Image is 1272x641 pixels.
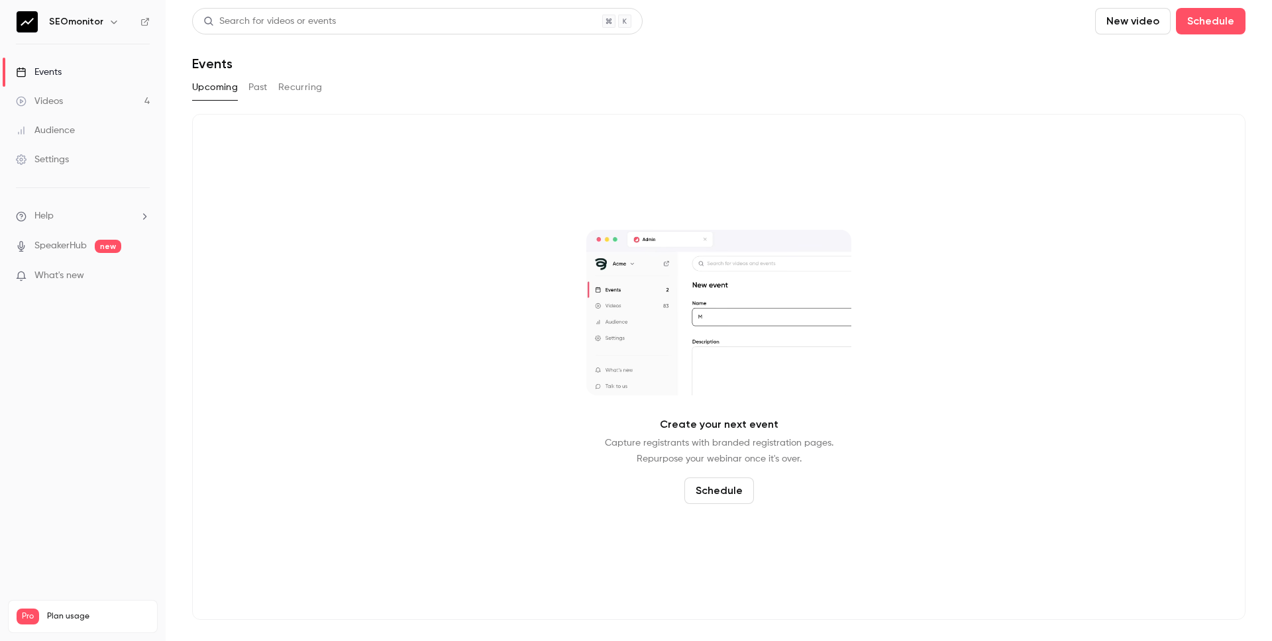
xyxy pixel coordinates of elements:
button: New video [1095,8,1171,34]
span: Pro [17,609,39,624]
div: Audience [16,124,75,137]
div: Search for videos or events [203,15,336,28]
div: Events [16,66,62,79]
button: Schedule [1176,8,1245,34]
img: SEOmonitor [17,11,38,32]
span: What's new [34,269,84,283]
span: Plan usage [47,611,149,622]
p: Create your next event [660,417,778,432]
h1: Events [192,56,233,72]
div: Settings [16,153,69,166]
li: help-dropdown-opener [16,209,150,223]
span: Help [34,209,54,223]
span: new [95,240,121,253]
h6: SEOmonitor [49,15,103,28]
button: Upcoming [192,77,238,98]
a: SpeakerHub [34,239,87,253]
div: Videos [16,95,63,108]
button: Recurring [278,77,323,98]
button: Schedule [684,477,754,504]
p: Capture registrants with branded registration pages. Repurpose your webinar once it's over. [605,435,833,467]
button: Past [248,77,268,98]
